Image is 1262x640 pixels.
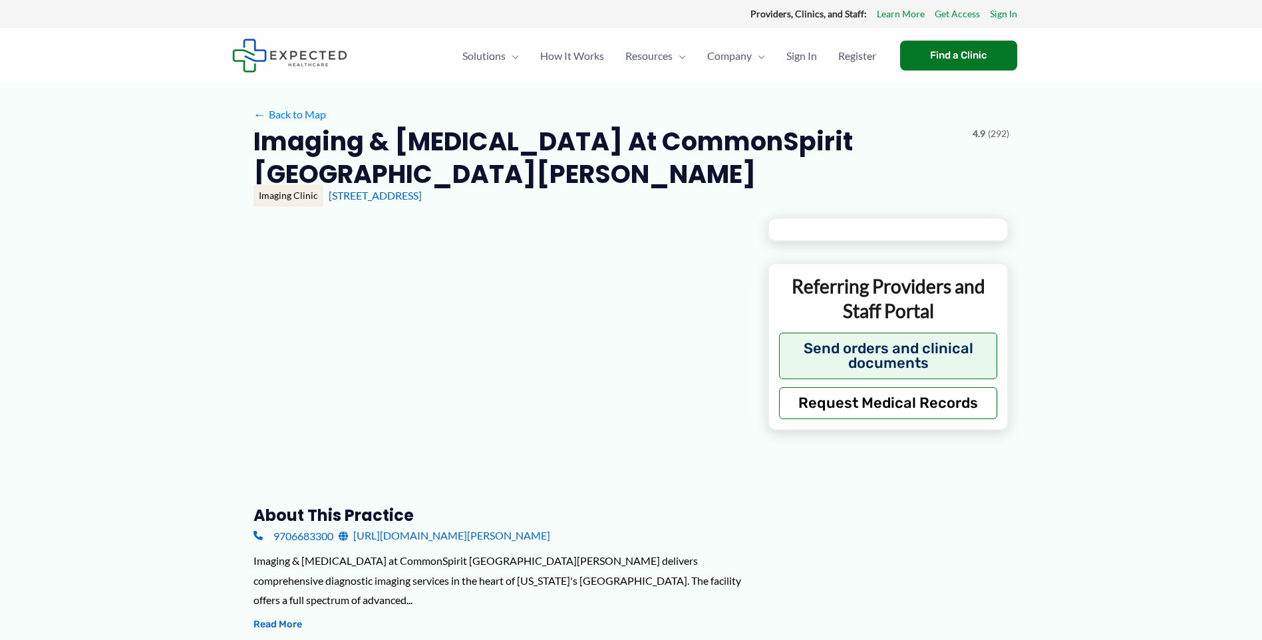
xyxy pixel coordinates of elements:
[786,33,817,79] span: Sign In
[988,125,1009,142] span: (292)
[697,33,776,79] a: CompanyMenu Toggle
[779,274,998,323] p: Referring Providers and Staff Portal
[530,33,615,79] a: How It Works
[973,125,985,142] span: 4.9
[776,33,828,79] a: Sign In
[339,526,550,546] a: [URL][DOMAIN_NAME][PERSON_NAME]
[253,551,746,610] div: Imaging & [MEDICAL_DATA] at CommonSpirit [GEOGRAPHIC_DATA][PERSON_NAME] delivers comprehensive di...
[253,526,333,546] a: 9706683300
[625,33,673,79] span: Resources
[462,33,506,79] span: Solutions
[750,8,867,19] strong: Providers, Clinics, and Staff:
[253,184,323,207] div: Imaging Clinic
[828,33,887,79] a: Register
[900,41,1017,71] a: Find a Clinic
[452,33,887,79] nav: Primary Site Navigation
[779,333,998,379] button: Send orders and clinical documents
[935,5,980,23] a: Get Access
[253,617,302,633] button: Read More
[253,125,962,191] h2: Imaging & [MEDICAL_DATA] at CommonSpirit [GEOGRAPHIC_DATA][PERSON_NAME]
[877,5,925,23] a: Learn More
[253,104,326,124] a: ←Back to Map
[615,33,697,79] a: ResourcesMenu Toggle
[329,189,422,202] a: [STREET_ADDRESS]
[752,33,765,79] span: Menu Toggle
[779,387,998,419] button: Request Medical Records
[452,33,530,79] a: SolutionsMenu Toggle
[540,33,604,79] span: How It Works
[838,33,876,79] span: Register
[506,33,519,79] span: Menu Toggle
[253,108,266,120] span: ←
[990,5,1017,23] a: Sign In
[707,33,752,79] span: Company
[253,505,746,526] h3: About this practice
[232,39,347,73] img: Expected Healthcare Logo - side, dark font, small
[673,33,686,79] span: Menu Toggle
